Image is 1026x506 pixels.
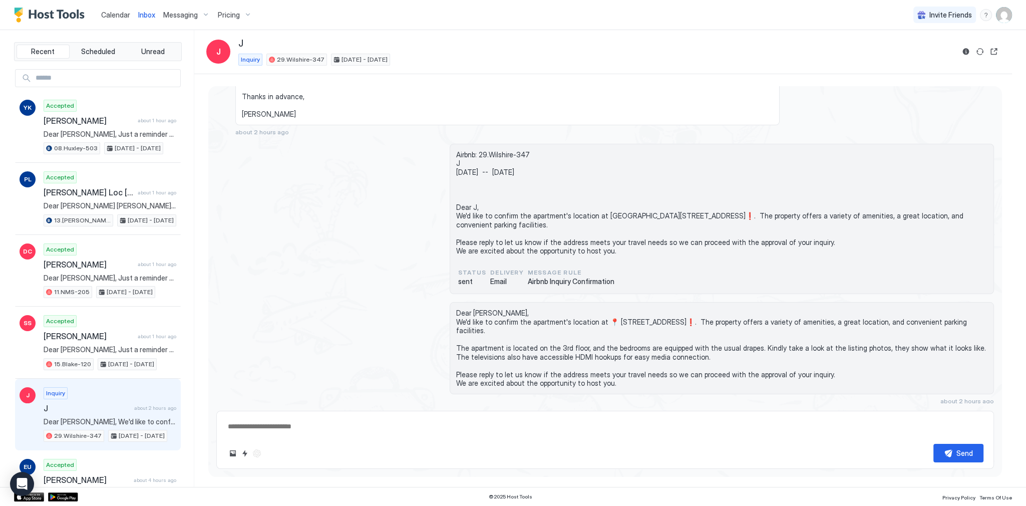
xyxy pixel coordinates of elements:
[238,38,243,50] span: J
[163,11,198,20] span: Messaging
[929,11,972,20] span: Invite Friends
[979,494,1012,500] span: Terms Of Use
[44,201,176,210] span: Dear [PERSON_NAME] [PERSON_NAME], Just a reminder that your check-out is [DATE] before 11 am. Che...
[31,47,55,56] span: Recent
[141,47,165,56] span: Unread
[960,46,972,58] button: Reservation information
[241,55,260,64] span: Inquiry
[54,216,111,225] span: 13.[PERSON_NAME]-422
[227,447,239,459] button: Upload image
[46,317,74,326] span: Accepted
[81,47,115,56] span: Scheduled
[490,277,524,286] span: Email
[235,128,289,136] span: about 2 hours ago
[108,360,154,369] span: [DATE] - [DATE]
[44,274,176,283] span: Dear [PERSON_NAME], Just a reminder that your check-out is [DATE] before 11 am. 🧳Check-Out Instru...
[216,46,221,58] span: J
[490,268,524,277] span: Delivery
[44,403,130,413] span: J
[138,189,176,196] span: about 1 hour ago
[138,261,176,268] span: about 1 hour ago
[980,9,992,21] div: menu
[54,360,91,369] span: 15.Blake-120
[44,345,176,354] span: Dear [PERSON_NAME], Just a reminder that your check-out is [DATE] before 11 am. 🧳When you check o...
[48,492,78,501] a: Google Play Store
[115,144,161,153] span: [DATE] - [DATE]
[46,101,74,110] span: Accepted
[942,491,975,502] a: Privacy Policy
[341,55,388,64] span: [DATE] - [DATE]
[46,460,74,469] span: Accepted
[14,42,182,61] div: tab-group
[974,46,986,58] button: Sync reservation
[940,397,994,405] span: about 2 hours ago
[138,333,176,340] span: about 1 hour ago
[24,462,32,471] span: EU
[54,431,102,440] span: 29.Wilshire-347
[24,319,32,328] span: SS
[528,268,614,277] span: Message Rule
[456,309,987,388] span: Dear [PERSON_NAME], We'd like to confirm the apartment's location at 📍 [STREET_ADDRESS]❗️. The pr...
[10,472,34,496] div: Open Intercom Messenger
[44,331,134,341] span: [PERSON_NAME]
[489,493,532,500] span: © 2025 Host Tools
[72,45,125,59] button: Scheduled
[46,173,74,182] span: Accepted
[54,144,98,153] span: 08.Huxley-503
[126,45,179,59] button: Unread
[456,150,987,256] span: Airbnb: 29.Wilshire-347 J [DATE] -- [DATE] Dear J, We'd like to confirm the apartment's location ...
[138,117,176,124] span: about 1 hour ago
[134,477,176,483] span: about 4 hours ago
[44,475,130,485] span: [PERSON_NAME]
[239,447,251,459] button: Quick reply
[988,46,1000,58] button: Open reservation
[44,260,134,270] span: [PERSON_NAME]
[24,175,32,184] span: PL
[956,448,973,458] div: Send
[942,494,975,500] span: Privacy Policy
[46,389,65,398] span: Inquiry
[46,245,74,254] span: Accepted
[128,216,174,225] span: [DATE] - [DATE]
[44,130,176,139] span: Dear [PERSON_NAME], Just a reminder that your check-out is [DATE] before 11 am. Check-out instruc...
[218,11,240,20] span: Pricing
[277,55,324,64] span: 29.Wilshire-347
[458,277,486,286] span: sent
[23,247,32,256] span: DC
[54,288,90,297] span: 11.NMS-205
[14,492,44,501] a: App Store
[107,288,153,297] span: [DATE] - [DATE]
[17,45,70,59] button: Recent
[44,116,134,126] span: [PERSON_NAME]
[933,444,983,462] button: Send
[134,405,176,411] span: about 2 hours ago
[44,417,176,426] span: Dear [PERSON_NAME], We'd like to confirm the apartment's location at 📍 [STREET_ADDRESS]❗️. The pr...
[32,70,180,87] input: Input Field
[979,491,1012,502] a: Terms Of Use
[528,277,614,286] span: Airbnb Inquiry Confirmation
[44,187,134,197] span: [PERSON_NAME] Loc [PERSON_NAME]
[24,103,32,112] span: YK
[26,391,30,400] span: J
[119,431,165,440] span: [DATE] - [DATE]
[138,10,155,20] a: Inbox
[101,11,130,19] span: Calendar
[101,10,130,20] a: Calendar
[996,7,1012,23] div: User profile
[458,268,486,277] span: status
[138,11,155,19] span: Inbox
[14,8,89,23] a: Host Tools Logo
